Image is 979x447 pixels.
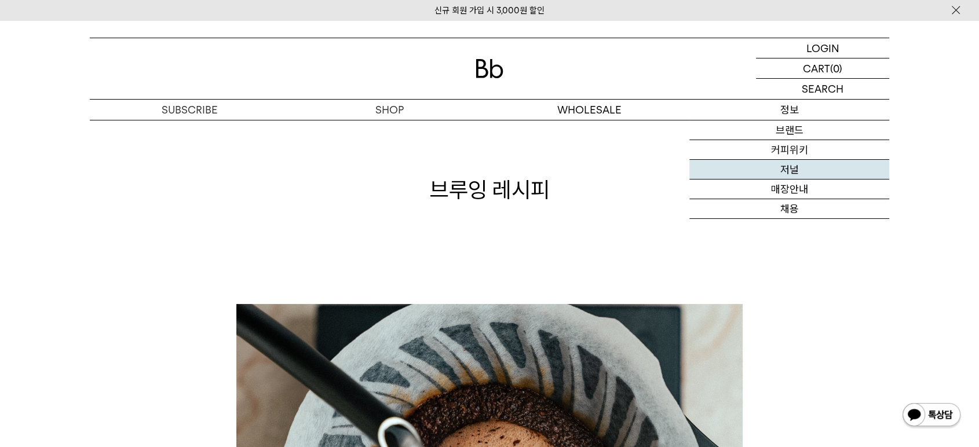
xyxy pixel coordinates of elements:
[830,58,842,78] p: (0)
[476,59,503,78] img: 로고
[806,38,839,58] p: LOGIN
[689,179,889,199] a: 매장안내
[901,402,962,430] img: 카카오톡 채널 1:1 채팅 버튼
[802,79,843,99] p: SEARCH
[756,38,889,58] a: LOGIN
[290,100,489,120] a: SHOP
[803,58,830,78] p: CART
[689,140,889,160] a: 커피위키
[434,5,545,16] a: 신규 회원 가입 시 3,000원 할인
[689,160,889,179] a: 저널
[689,100,889,120] p: 정보
[489,100,689,120] p: WHOLESALE
[689,120,889,140] a: 브랜드
[689,199,889,219] a: 채용
[90,100,290,120] a: SUBSCRIBE
[756,58,889,79] a: CART (0)
[90,174,889,205] h1: 브루잉 레시피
